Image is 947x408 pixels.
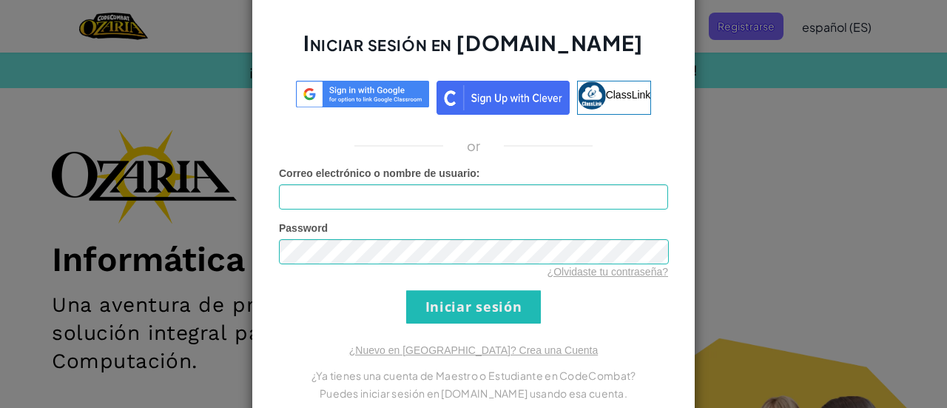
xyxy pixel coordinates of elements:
[606,88,651,100] span: ClassLink
[296,81,429,108] img: log-in-google-sso.svg
[279,222,328,234] span: Password
[578,81,606,110] img: classlink-logo-small.png
[437,81,570,115] img: clever_sso_button@2x.png
[406,290,541,324] input: Iniciar sesión
[279,384,668,402] p: Puedes iniciar sesión en [DOMAIN_NAME] usando esa cuenta.
[279,29,668,72] h2: Iniciar sesión en [DOMAIN_NAME]
[349,344,598,356] a: ¿Nuevo en [GEOGRAPHIC_DATA]? Crea una Cuenta
[279,166,480,181] label: :
[547,266,668,278] a: ¿Olvidaste tu contraseña?
[279,167,476,179] span: Correo electrónico o nombre de usuario
[467,137,481,155] p: or
[279,367,668,384] p: ¿Ya tienes una cuenta de Maestro o Estudiante en CodeCombat?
